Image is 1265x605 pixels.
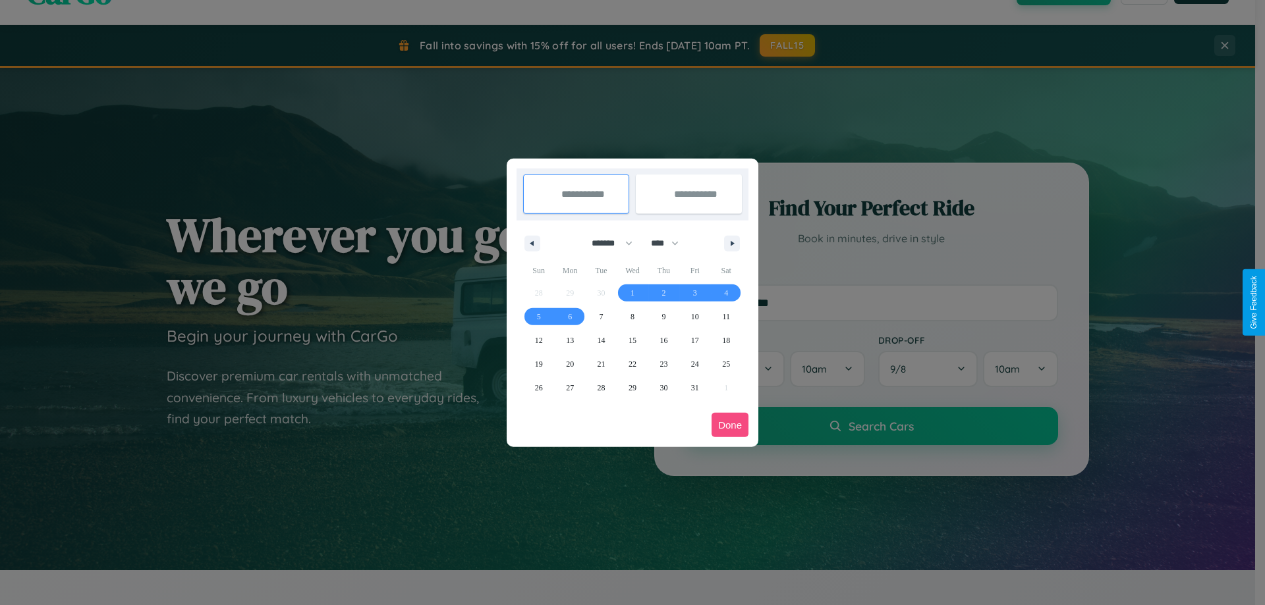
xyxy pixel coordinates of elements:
button: 6 [554,305,585,329]
span: 14 [598,329,605,352]
button: 1 [617,281,648,305]
button: 7 [586,305,617,329]
button: 30 [648,376,679,400]
span: 17 [691,329,699,352]
button: 21 [586,352,617,376]
div: Give Feedback [1249,276,1258,329]
button: 17 [679,329,710,352]
button: 31 [679,376,710,400]
button: 18 [711,329,742,352]
button: 14 [586,329,617,352]
span: 21 [598,352,605,376]
button: 15 [617,329,648,352]
button: 16 [648,329,679,352]
span: Sat [711,260,742,281]
span: 8 [631,305,634,329]
span: 22 [629,352,636,376]
span: 19 [535,352,543,376]
button: 23 [648,352,679,376]
span: 18 [722,329,730,352]
button: 11 [711,305,742,329]
span: 31 [691,376,699,400]
button: 13 [554,329,585,352]
span: 1 [631,281,634,305]
span: 28 [598,376,605,400]
button: 9 [648,305,679,329]
span: 12 [535,329,543,352]
span: 7 [600,305,604,329]
span: 9 [661,305,665,329]
button: 26 [523,376,554,400]
span: 10 [691,305,699,329]
button: 12 [523,329,554,352]
span: Wed [617,260,648,281]
button: 27 [554,376,585,400]
span: Tue [586,260,617,281]
button: 10 [679,305,710,329]
span: 13 [566,329,574,352]
span: 30 [660,376,667,400]
span: 11 [722,305,730,329]
span: 26 [535,376,543,400]
span: 6 [568,305,572,329]
button: Done [712,413,748,437]
span: Sun [523,260,554,281]
button: 8 [617,305,648,329]
span: 23 [660,352,667,376]
span: 29 [629,376,636,400]
span: Mon [554,260,585,281]
span: 5 [537,305,541,329]
button: 28 [586,376,617,400]
span: 24 [691,352,699,376]
span: 4 [724,281,728,305]
span: 2 [661,281,665,305]
button: 25 [711,352,742,376]
button: 24 [679,352,710,376]
span: 16 [660,329,667,352]
button: 19 [523,352,554,376]
span: 20 [566,352,574,376]
button: 29 [617,376,648,400]
button: 3 [679,281,710,305]
span: 15 [629,329,636,352]
span: 25 [722,352,730,376]
button: 5 [523,305,554,329]
button: 4 [711,281,742,305]
button: 20 [554,352,585,376]
span: 27 [566,376,574,400]
span: Thu [648,260,679,281]
button: 2 [648,281,679,305]
span: 3 [693,281,697,305]
button: 22 [617,352,648,376]
span: Fri [679,260,710,281]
